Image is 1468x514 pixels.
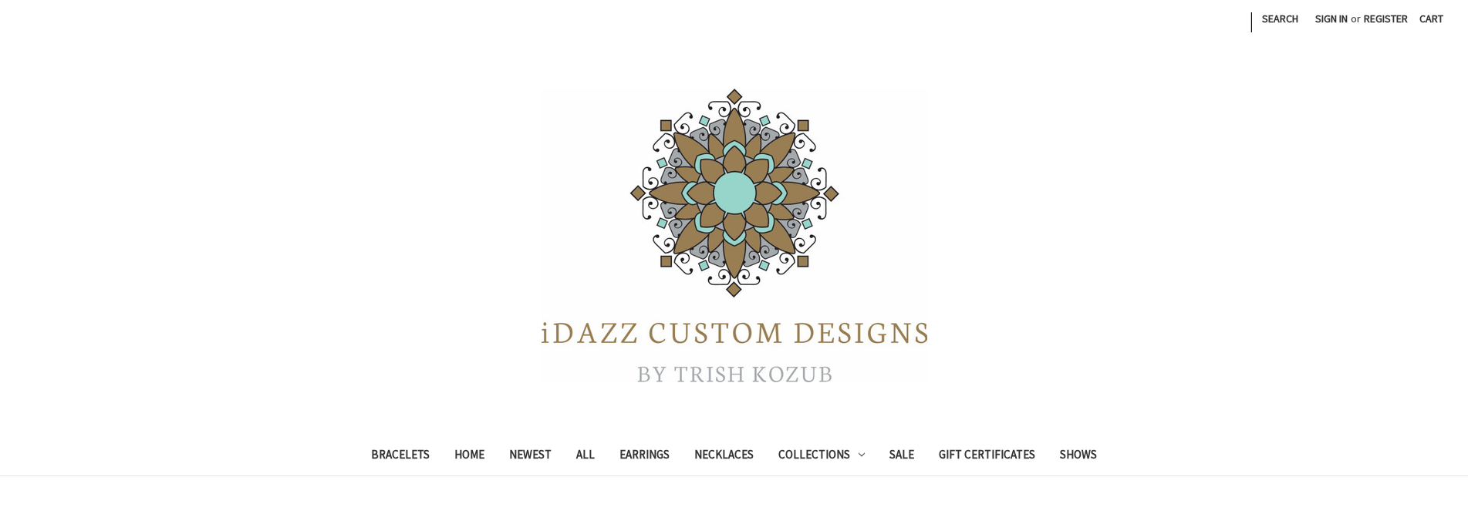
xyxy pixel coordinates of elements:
[682,438,766,475] a: Necklaces
[766,438,877,475] a: Collections
[1349,11,1362,27] span: or
[564,438,607,475] a: All
[607,438,682,475] a: Earrings
[926,438,1048,475] a: Gift Certificates
[1248,6,1254,35] li: |
[877,438,926,475] a: Sale
[1419,12,1443,25] span: Cart
[359,438,442,475] a: Bracelets
[497,438,564,475] a: Newest
[1048,438,1109,475] a: Shows
[442,438,497,475] a: Home
[542,89,927,382] img: iDazz Custom Designs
